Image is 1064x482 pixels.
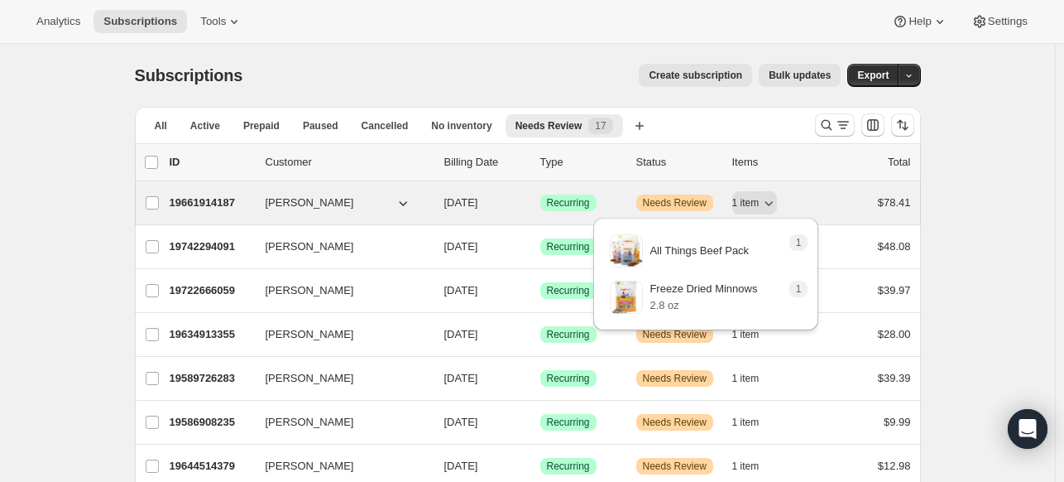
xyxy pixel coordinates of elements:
span: [DATE] [444,196,478,209]
span: Export [857,69,889,82]
span: Recurring [547,196,590,210]
span: $78.41 [878,196,911,209]
p: Freeze Dried Minnows [649,281,757,297]
span: Subscriptions [135,66,243,84]
span: Recurring [547,460,590,473]
div: Items [732,154,815,171]
span: $28.00 [878,328,911,340]
span: $12.98 [878,460,911,472]
span: Settings [988,15,1028,28]
span: Create subscription [649,69,742,82]
button: Bulk updates [759,64,841,87]
button: Help [882,10,957,33]
span: Recurring [547,416,590,429]
span: Tools [200,15,226,28]
button: [PERSON_NAME] [256,365,421,392]
p: Billing Date [444,154,527,171]
span: Recurring [547,372,590,385]
button: [PERSON_NAME] [256,234,421,260]
button: 1 item [732,367,778,390]
div: Open Intercom Messenger [1008,409,1047,449]
span: [DATE] [444,284,478,296]
span: 1 item [732,196,760,210]
button: Create subscription [639,64,752,87]
button: Settings [961,10,1038,33]
button: 1 item [732,191,778,214]
span: [PERSON_NAME] [266,370,354,387]
div: Type [540,154,623,171]
span: [DATE] [444,372,478,384]
div: 19661914187[PERSON_NAME][DATE]SuccessRecurringWarningNeeds Review1 item$78.41 [170,191,911,214]
span: Needs Review [643,416,707,429]
span: [DATE] [444,328,478,340]
button: 1 item [732,455,778,478]
span: All [155,119,167,133]
span: [PERSON_NAME] [266,239,354,255]
span: $9.99 [884,416,911,428]
button: Search and filter results [815,113,855,137]
span: 1 [796,282,802,296]
div: 19634913355[PERSON_NAME][DATE]SuccessRecurringWarningNeeds Review1 item$28.00 [170,323,911,346]
img: variant image [610,281,643,314]
span: 1 item [732,460,760,473]
span: No inventory [431,119,491,133]
span: Needs Review [643,372,707,385]
div: 19644514379[PERSON_NAME][DATE]SuccessRecurringWarningNeeds Review1 item$12.98 [170,455,911,478]
div: 19589726283[PERSON_NAME][DATE]SuccessRecurringWarningNeeds Review1 item$39.39 [170,367,911,390]
span: Analytics [36,15,80,28]
div: 19722666059[PERSON_NAME][DATE]SuccessRecurringWarningNeeds Review1 item$39.97 [170,279,911,302]
span: [DATE] [444,460,478,472]
span: [DATE] [444,240,478,253]
button: Tools [190,10,252,33]
span: Active [190,119,220,133]
p: All Things Beef Pack [649,243,749,259]
button: [PERSON_NAME] [256,277,421,304]
span: Recurring [547,328,590,341]
span: Help [908,15,931,28]
img: variant image [610,234,643,268]
span: [PERSON_NAME] [266,195,354,211]
span: Bulk updates [769,69,831,82]
span: Recurring [547,284,590,297]
span: Needs Review [515,119,582,133]
span: 1 [796,236,802,249]
button: Export [847,64,899,87]
div: 19586908235[PERSON_NAME][DATE]SuccessRecurringWarningNeeds Review1 item$9.99 [170,411,911,434]
span: Paused [303,119,338,133]
button: Create new view [626,114,653,137]
span: Needs Review [643,460,707,473]
button: 1 item [732,411,778,434]
span: [PERSON_NAME] [266,414,354,431]
span: $39.97 [878,284,911,296]
span: 1 item [732,416,760,429]
span: [PERSON_NAME] [266,282,354,299]
p: 19644514379 [170,458,252,475]
span: [PERSON_NAME] [266,326,354,343]
span: Cancelled [362,119,409,133]
p: Customer [266,154,431,171]
span: Subscriptions [103,15,177,28]
span: [DATE] [444,416,478,428]
button: [PERSON_NAME] [256,190,421,216]
p: Status [636,154,719,171]
button: Sort the results [891,113,914,137]
span: 1 item [732,372,760,385]
button: [PERSON_NAME] [256,453,421,480]
p: ID [170,154,252,171]
span: [PERSON_NAME] [266,458,354,475]
div: 19742294091[PERSON_NAME][DATE]SuccessRecurringWarningNeeds Review1 item$48.08 [170,235,911,258]
span: Needs Review [643,196,707,210]
p: 19661914187 [170,195,252,211]
p: 19586908235 [170,414,252,431]
button: Analytics [26,10,90,33]
button: Customize table column order and visibility [861,113,884,137]
span: $48.08 [878,240,911,253]
span: $39.39 [878,372,911,384]
p: 19742294091 [170,239,252,255]
button: Subscriptions [93,10,187,33]
span: Prepaid [243,119,280,133]
p: 19589726283 [170,370,252,387]
button: [PERSON_NAME] [256,409,421,436]
p: 19634913355 [170,326,252,343]
div: IDCustomerBilling DateTypeStatusItemsTotal [170,154,911,171]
